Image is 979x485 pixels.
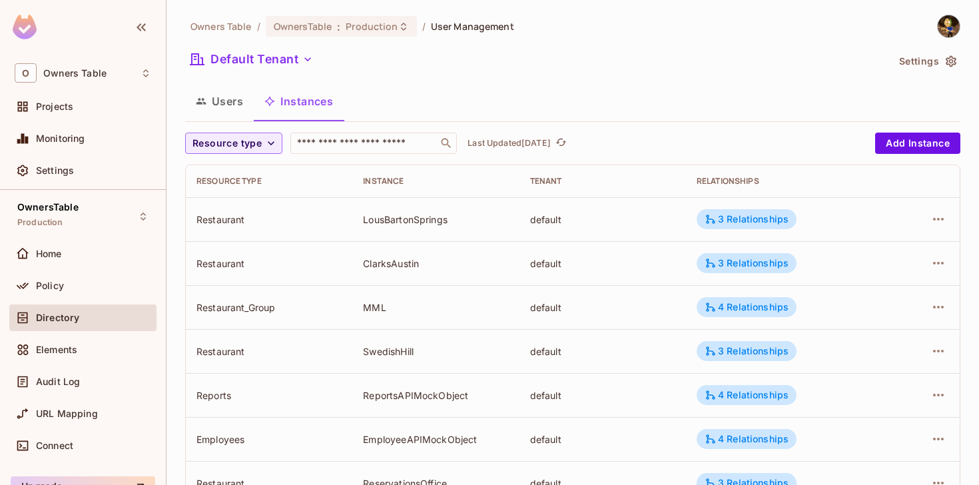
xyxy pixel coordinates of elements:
span: : [336,21,341,32]
button: Users [185,85,254,118]
div: 3 Relationships [705,257,789,269]
div: Restaurant [196,213,342,226]
button: Resource type [185,133,282,154]
span: Production [346,20,398,33]
span: Policy [36,280,64,291]
span: Workspace: Owners Table [43,68,107,79]
span: Resource type [192,135,262,152]
li: / [257,20,260,33]
div: Instance [363,176,508,187]
span: OwnersTable [274,20,332,33]
button: Add Instance [875,133,960,154]
button: refresh [553,135,569,151]
div: Restaurant [196,345,342,358]
div: default [530,389,675,402]
span: refresh [555,137,567,150]
div: Restaurant [196,257,342,270]
div: default [530,213,675,226]
span: Settings [36,165,74,176]
div: default [530,257,675,270]
span: URL Mapping [36,408,98,419]
div: default [530,433,675,446]
div: 4 Relationships [705,389,789,401]
div: SwedishHill [363,345,508,358]
div: 3 Relationships [705,213,789,225]
span: Production [17,217,63,228]
div: Tenant [530,176,675,187]
button: Default Tenant [185,49,318,70]
span: User Management [431,20,514,33]
div: Employees [196,433,342,446]
span: Projects [36,101,73,112]
span: Home [36,248,62,259]
span: Click to refresh data [551,135,569,151]
div: EmployeeAPIMockObject [363,433,508,446]
div: Restaurant_Group [196,301,342,314]
div: 4 Relationships [705,433,789,445]
div: MML [363,301,508,314]
div: Resource type [196,176,342,187]
li: / [422,20,426,33]
img: SReyMgAAAABJRU5ErkJggg== [13,15,37,39]
div: Reports [196,389,342,402]
div: default [530,345,675,358]
button: Settings [894,51,960,72]
div: 3 Relationships [705,345,789,357]
div: 4 Relationships [705,301,789,313]
span: Elements [36,344,77,355]
div: default [530,301,675,314]
span: Directory [36,312,79,323]
button: Instances [254,85,344,118]
span: Audit Log [36,376,80,387]
span: the active workspace [190,20,252,33]
div: Relationships [697,176,878,187]
div: ReportsAPIMockObject [363,389,508,402]
p: Last Updated [DATE] [468,138,551,149]
span: OwnersTable [17,202,79,213]
span: Connect [36,440,73,451]
span: Monitoring [36,133,85,144]
img: Suhas Kelkar [938,15,960,37]
span: O [15,63,37,83]
div: ClarksAustin [363,257,508,270]
div: LousBartonSprings [363,213,508,226]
